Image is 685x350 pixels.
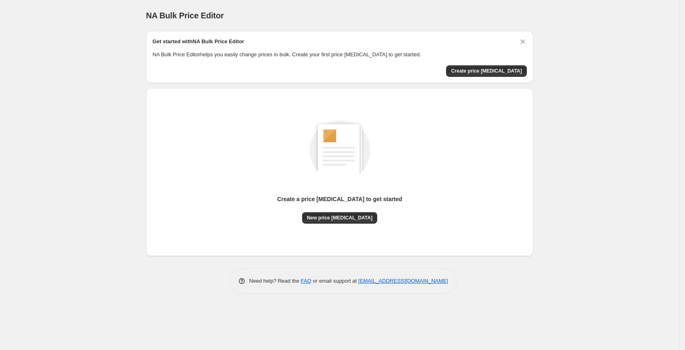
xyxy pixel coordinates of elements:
p: NA Bulk Price Editor helps you easily change prices in bulk. Create your first price [MEDICAL_DAT... [152,51,527,59]
p: Create a price [MEDICAL_DATA] to get started [277,195,402,203]
a: [EMAIL_ADDRESS][DOMAIN_NAME] [358,278,448,284]
span: NA Bulk Price Editor [146,11,224,20]
span: New price [MEDICAL_DATA] [307,215,373,221]
span: Need help? Read the [249,278,301,284]
span: or email support at [312,278,358,284]
a: FAQ [301,278,312,284]
span: Create price [MEDICAL_DATA] [451,68,522,74]
button: Create price change job [446,65,527,77]
button: Dismiss card [519,38,527,46]
button: New price [MEDICAL_DATA] [302,212,378,224]
h2: Get started with NA Bulk Price Editor [152,38,244,46]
